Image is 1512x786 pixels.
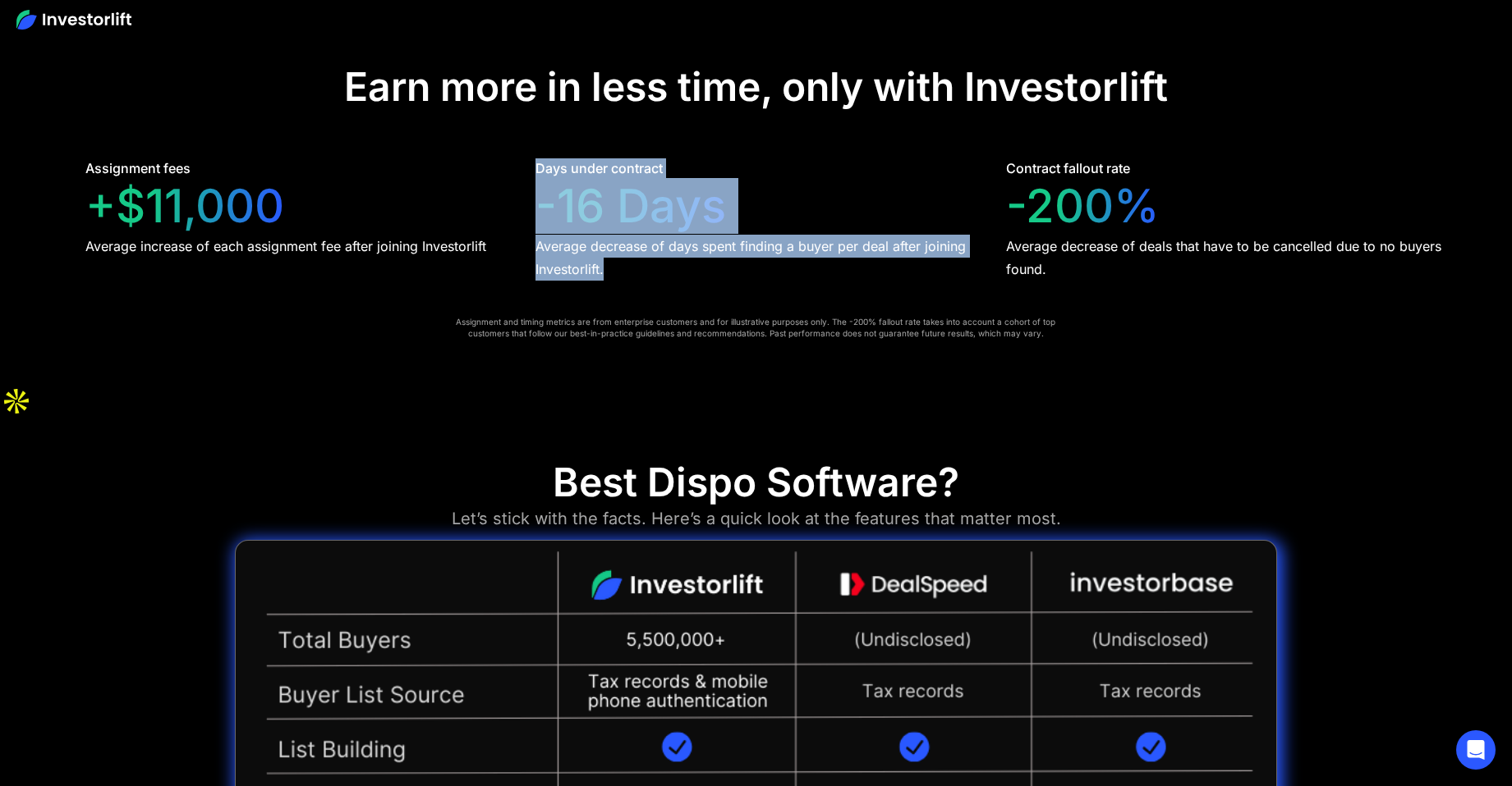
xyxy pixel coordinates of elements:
[535,158,663,178] div: Days under contract
[553,459,959,506] div: Best Dispo Software?
[344,63,1168,111] div: Earn more in less time, only with Investorlift
[453,316,1058,339] div: Assignment and timing metrics are from enterprise customers and for illustrative purposes only. T...
[1006,235,1446,281] div: Average decrease of deals that have to be cancelled due to no buyers found.
[85,179,284,234] div: +$11,000
[1006,179,1160,234] div: -200%
[85,235,486,258] div: Average increase of each assignment fee after joining Investorlift
[85,158,191,178] div: Assignment fees
[452,505,1061,532] div: Let’s stick with the facts. Here’s a quick look at the features that matter most.
[535,179,726,234] div: -16 Days
[1456,730,1496,770] div: Open Intercom Messenger
[535,235,976,281] div: Average decrease of days spent finding a buyer per deal after joining Investorlift.
[1006,158,1130,178] div: Contract fallout rate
